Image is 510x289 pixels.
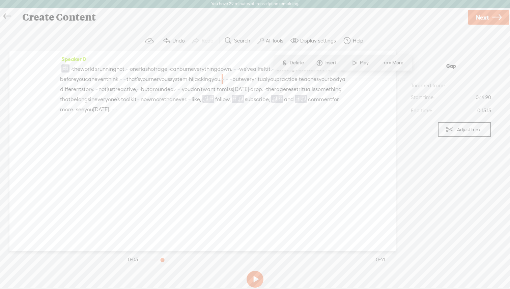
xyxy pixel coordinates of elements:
span: · [226,74,227,84]
span: reactive, [115,84,137,94]
span: · [121,74,122,84]
span: want to [203,84,222,94]
span: · [140,84,141,94]
span: but [232,74,241,84]
span: · [249,84,250,94]
span: · [129,64,130,74]
span: for [332,94,339,105]
span: · [113,105,114,115]
label: Undo [172,37,185,44]
span: · [96,84,97,94]
button: Display settings [288,34,340,48]
span: reset [286,84,299,94]
span: burn [179,64,191,74]
span: · [235,64,236,74]
span: · [176,84,178,94]
span: you [267,74,276,84]
span: nervous [151,74,170,84]
span: · [232,64,234,74]
button: Redo [189,34,218,48]
span: your [319,74,330,84]
span: think. [106,74,120,84]
span: ritual [254,74,267,84]
span: hot. [116,64,126,74]
span: subscribe, [245,94,270,105]
button: Help [340,34,368,48]
span: we've [239,64,253,74]
span: miss [222,84,233,94]
button: Adjust trim [438,122,491,137]
button: Undo [160,34,189,48]
label: Redo [202,37,214,44]
span: more. [60,105,75,115]
span: Next [476,9,489,26]
span: · [167,64,169,74]
span: · [94,84,96,94]
span: 0:14.90 [441,92,491,103]
span: everyone's [94,94,120,105]
span: toolkit [121,94,137,105]
span: · [169,64,170,74]
span: · [189,94,190,105]
span: · [227,74,228,84]
span: · [110,105,112,115]
span: S [280,57,290,69]
span: than [164,94,176,105]
span: · [188,74,189,84]
span: grounded. [149,84,175,94]
span: End time: [411,107,441,114]
span: felt [259,64,267,74]
span: can [170,64,179,74]
span: · [137,84,138,94]
span: · [127,64,129,74]
span: · [120,74,121,84]
label: Search [234,37,250,44]
span: everything [191,64,217,74]
span: · [222,74,223,84]
span: follow, [215,94,231,105]
span: Play [360,60,370,66]
span: [DATE] [233,84,249,94]
span: Gap [411,63,491,69]
button: AI Tools [255,34,288,48]
span: you [84,105,93,115]
div: 0:03 [128,256,138,263]
span: you. [211,74,222,84]
span: · [231,74,232,84]
span: every [241,74,254,84]
span: but [141,84,149,94]
span: · [112,105,113,115]
span: belongs [70,94,90,105]
span: More [392,60,405,66]
span: · [265,84,266,94]
span: not [98,84,107,94]
span: rage [274,84,286,94]
span: · [120,94,121,105]
span: in [90,94,94,105]
span: that [60,94,70,105]
span: Trimmed from: [411,82,491,89]
span: · [234,64,235,74]
span: hijacking [189,74,211,84]
span: · [297,74,299,84]
span: just [107,84,115,94]
span: a [342,74,345,84]
span: even [94,74,106,84]
span: down. [217,64,232,74]
span: rage [155,64,167,74]
span: · [138,94,139,105]
span: · [190,94,192,105]
span: · [230,74,231,84]
span: you [76,74,85,84]
span: · [228,74,230,84]
span: · [116,105,117,115]
span: · [178,84,179,94]
span: teaches [299,74,319,84]
span: your [140,74,151,84]
span: · [71,64,72,74]
span: running [97,64,116,74]
span: · [272,64,273,74]
span: it. [267,64,272,74]
span: different [60,84,81,94]
span: · [122,74,124,84]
